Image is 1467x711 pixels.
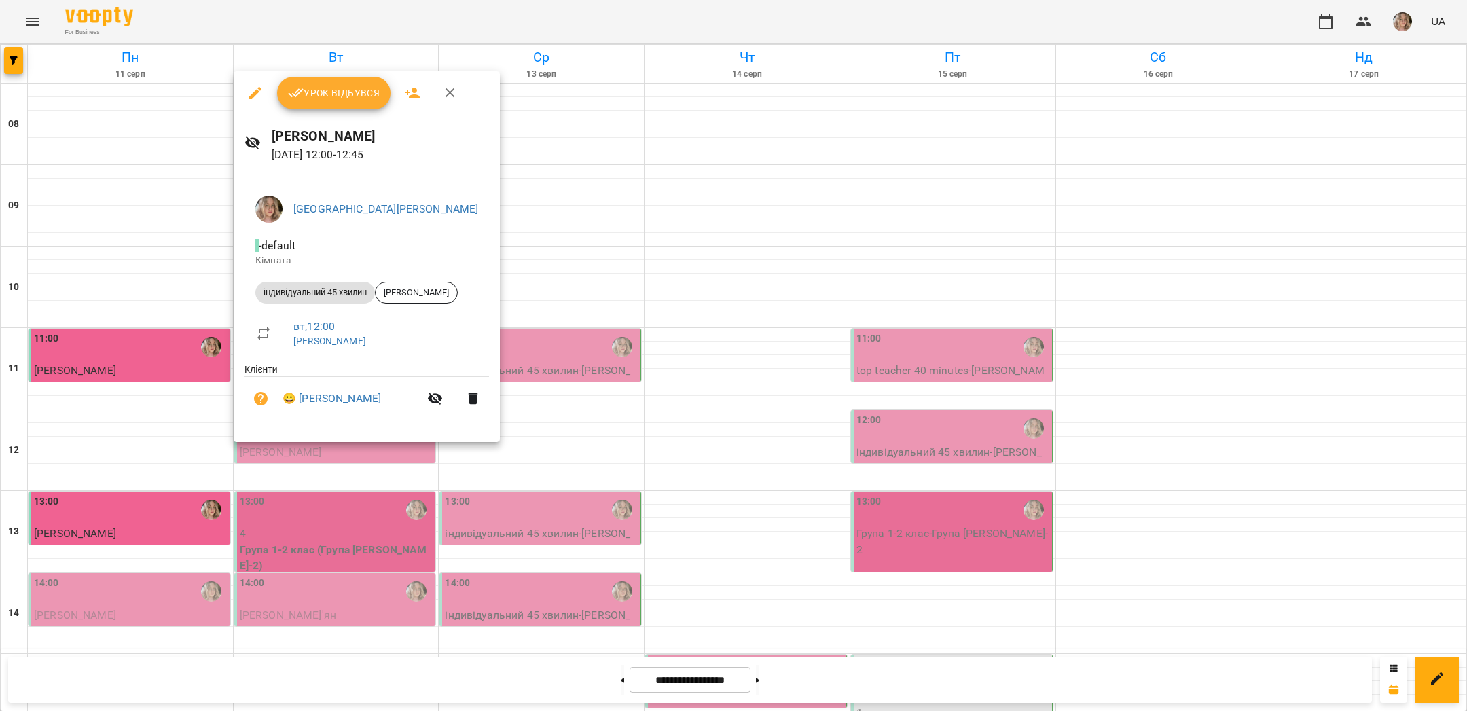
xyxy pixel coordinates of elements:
img: 96e0e92443e67f284b11d2ea48a6c5b1.jpg [255,196,283,223]
a: [GEOGRAPHIC_DATA][PERSON_NAME] [293,202,478,215]
p: [DATE] 12:00 - 12:45 [272,147,490,163]
button: Урок відбувся [277,77,391,109]
a: 😀 [PERSON_NAME] [283,390,381,407]
h6: [PERSON_NAME] [272,126,490,147]
span: [PERSON_NAME] [376,287,457,299]
span: - default [255,239,298,252]
span: Урок відбувся [288,85,380,101]
a: [PERSON_NAME] [293,335,366,346]
ul: Клієнти [244,363,489,426]
button: Візит ще не сплачено. Додати оплату? [244,382,277,415]
div: [PERSON_NAME] [375,282,458,304]
a: вт , 12:00 [293,320,335,333]
p: Кімната [255,254,478,268]
span: індивідуальний 45 хвилин [255,287,375,299]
